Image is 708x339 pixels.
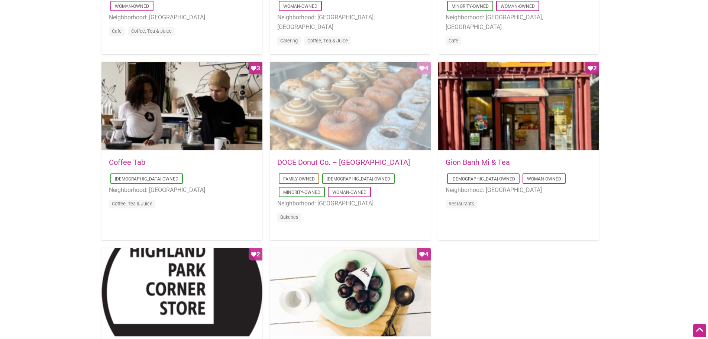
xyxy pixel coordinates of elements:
a: Coffee Tab [109,158,145,167]
a: [DEMOGRAPHIC_DATA]-Owned [115,176,178,182]
a: [DEMOGRAPHIC_DATA]-Owned [452,176,515,182]
a: Gion Banh Mi & Tea [446,158,510,167]
li: Neighborhood: [GEOGRAPHIC_DATA] [109,185,255,195]
a: Woman-Owned [332,190,366,195]
li: Neighborhood: [GEOGRAPHIC_DATA], [GEOGRAPHIC_DATA] [446,13,592,32]
a: DOCE Donut Co. – [GEOGRAPHIC_DATA] [277,158,410,167]
a: Restaurants [449,201,474,207]
div: Scroll Back to Top [693,324,706,337]
a: Coffee, Tea & Juice [131,28,172,34]
a: [DEMOGRAPHIC_DATA]-Owned [327,176,390,182]
a: Woman-Owned [283,4,317,9]
li: Neighborhood: [GEOGRAPHIC_DATA] [277,199,423,208]
a: Family-Owned [283,176,315,182]
a: Coffee, Tea & Juice [307,38,348,44]
li: Neighborhood: [GEOGRAPHIC_DATA] [109,13,255,22]
a: Minority-Owned [283,190,320,195]
a: Coffee, Tea & Juice [112,201,152,207]
a: Woman-Owned [527,176,561,182]
a: Cafe [112,28,122,34]
a: Woman-Owned [115,4,149,9]
a: Catering [280,38,298,44]
a: Cafe [449,38,458,44]
a: Minority-Owned [452,4,489,9]
a: Woman-Owned [501,4,535,9]
li: Neighborhood: [GEOGRAPHIC_DATA] [446,185,592,195]
a: Bakeries [280,214,298,220]
li: Neighborhood: [GEOGRAPHIC_DATA], [GEOGRAPHIC_DATA] [277,13,423,32]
